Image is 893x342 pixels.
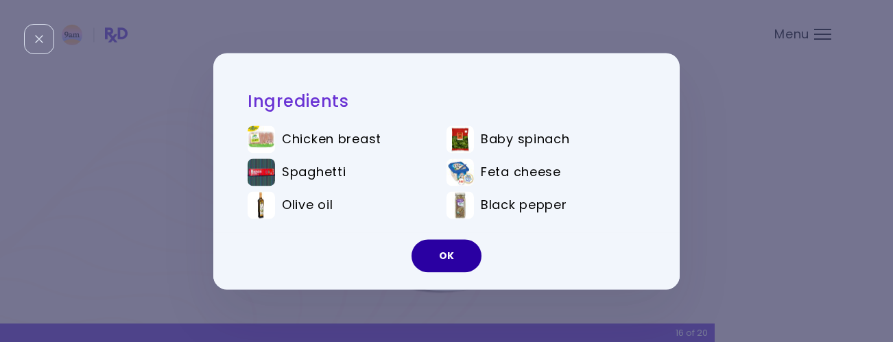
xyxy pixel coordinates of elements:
span: Spaghetti [282,164,346,180]
h2: Ingredients [248,90,645,112]
span: Feta cheese [481,164,561,180]
button: OK [412,239,481,272]
span: Baby spinach [481,132,570,147]
span: Chicken breast [282,132,381,147]
div: Close [24,24,54,54]
span: Black pepper [481,197,567,212]
span: Olive oil [282,197,333,212]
